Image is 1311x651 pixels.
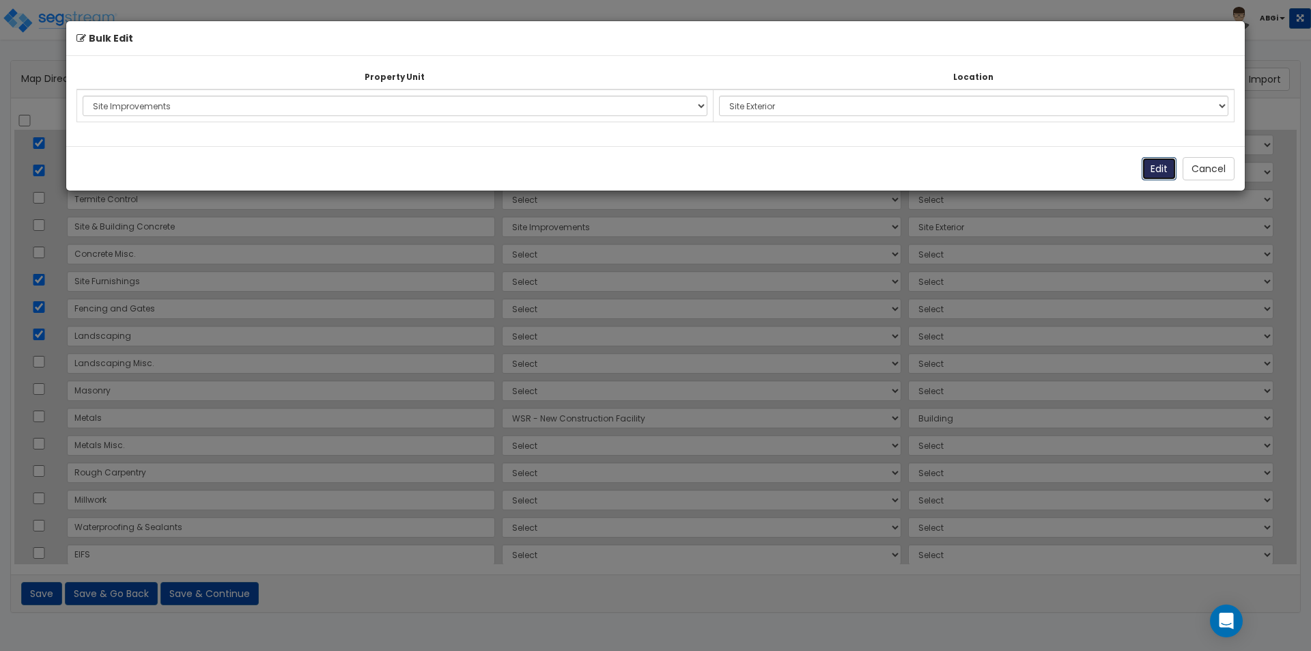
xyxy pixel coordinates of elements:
th: Property Unit [77,66,714,89]
b: Bulk Edit [89,31,133,45]
button: Cancel [1183,157,1235,180]
div: Open Intercom Messenger [1210,605,1243,637]
th: Location [713,66,1234,89]
button: Edit [1142,157,1176,180]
